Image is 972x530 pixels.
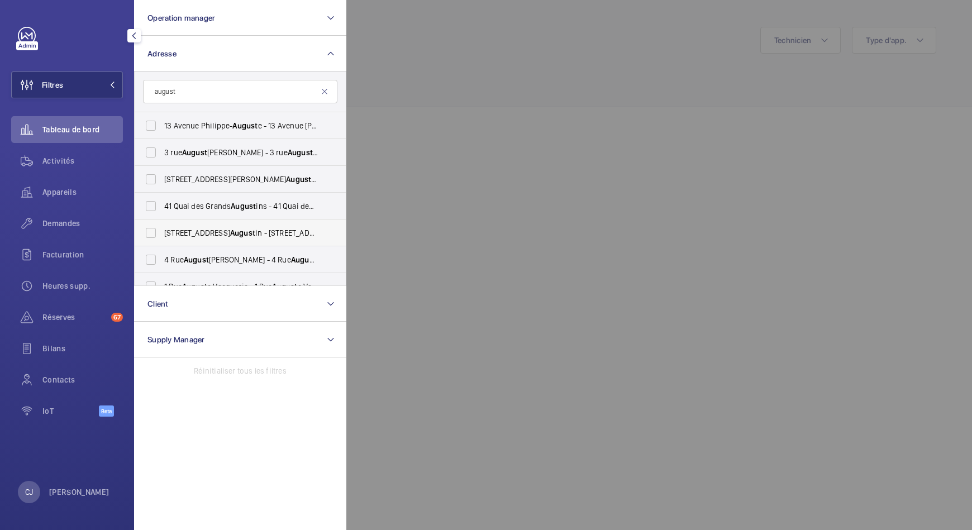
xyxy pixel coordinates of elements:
span: Bilans [42,343,123,354]
button: Filtres [11,71,123,98]
span: Activités [42,155,123,166]
span: Réserves [42,312,107,323]
span: Appareils [42,187,123,198]
span: 67 [111,313,123,322]
span: Heures supp. [42,280,123,292]
span: IoT [42,405,99,417]
span: Filtres [42,79,63,90]
p: [PERSON_NAME] [49,486,109,498]
p: CJ [25,486,33,498]
span: Facturation [42,249,123,260]
span: Beta [99,405,114,417]
span: Tableau de bord [42,124,123,135]
span: Contacts [42,374,123,385]
span: Demandes [42,218,123,229]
